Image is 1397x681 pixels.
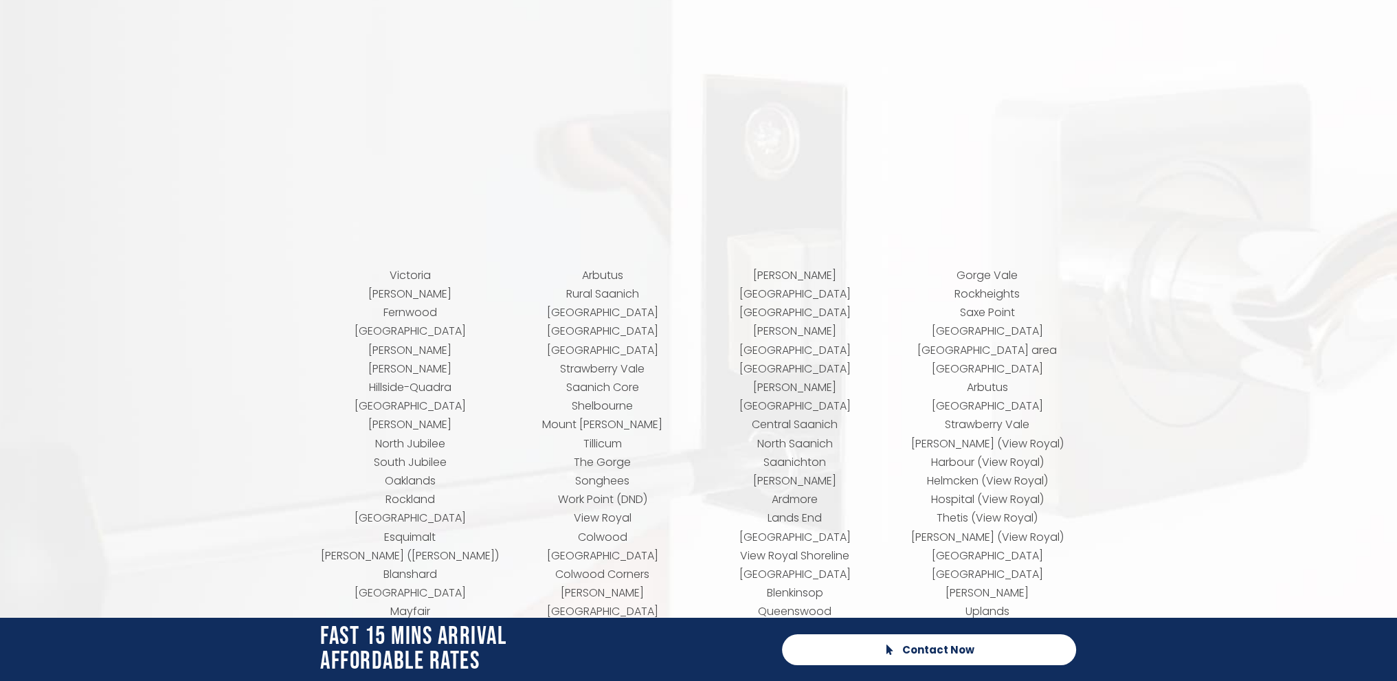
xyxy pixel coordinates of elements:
span: Contact Now [902,645,974,655]
a: Contact Now [782,634,1076,665]
h2: Fast 15 Mins Arrival affordable rates [320,625,768,674]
